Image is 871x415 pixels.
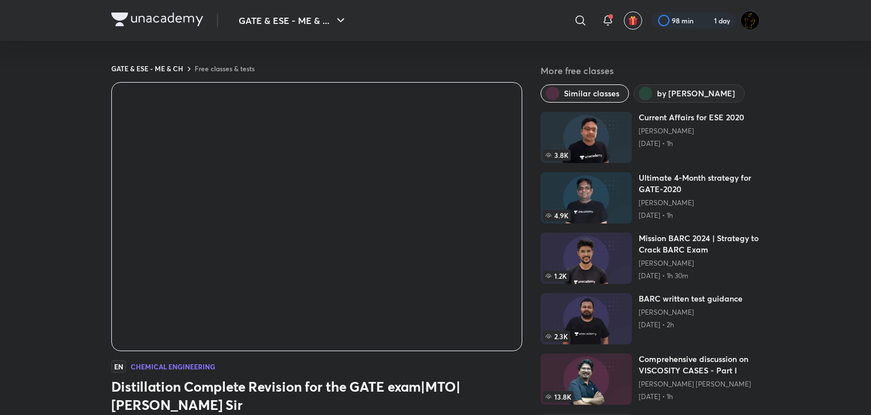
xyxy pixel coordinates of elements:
[112,83,522,351] iframe: Class
[639,320,743,329] p: [DATE] • 2h
[639,211,760,220] p: [DATE] • 1h
[543,391,574,402] span: 13.8K
[543,210,571,221] span: 4.9K
[111,377,522,414] h3: Distillation Complete Revision for the GATE exam|MTO| [PERSON_NAME] Sir
[639,139,744,148] p: [DATE] • 1h
[639,172,760,195] h6: Ultimate 4-Month strategy for GATE-2020
[111,64,183,73] a: GATE & ESE - ME & CH
[543,331,570,342] span: 2.3K
[195,64,255,73] a: Free classes & tests
[639,353,760,376] h6: Comprehensive discussion on VISCOSITY CASES - Part I
[639,259,760,268] a: [PERSON_NAME]
[131,363,215,370] h4: Chemical Engineering
[634,84,745,103] button: by Ankur Bansal
[639,233,760,255] h6: Mission BARC 2024 | Strategy to Crack BARC Exam
[111,13,203,26] img: Company Logo
[639,380,760,389] a: [PERSON_NAME] [PERSON_NAME]
[624,11,642,30] button: avatar
[639,271,760,280] p: [DATE] • 1h 30m
[543,149,571,161] span: 3.8K
[740,11,760,30] img: Ranit Maity01
[111,13,203,29] a: Company Logo
[541,84,629,103] button: Similar classes
[543,270,569,282] span: 1.2K
[232,9,354,32] button: GATE & ESE - ME & ...
[639,293,743,304] h6: BARC written test guidance
[639,198,760,207] a: [PERSON_NAME]
[628,15,638,26] img: avatar
[639,127,744,136] a: [PERSON_NAME]
[541,64,760,78] h5: More free classes
[700,15,712,26] img: streak
[639,392,760,401] p: [DATE] • 1h
[111,360,126,373] span: EN
[639,112,744,123] h6: Current Affairs for ESE 2020
[657,88,735,99] span: by Ankur Bansal
[639,308,743,317] a: [PERSON_NAME]
[564,88,619,99] span: Similar classes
